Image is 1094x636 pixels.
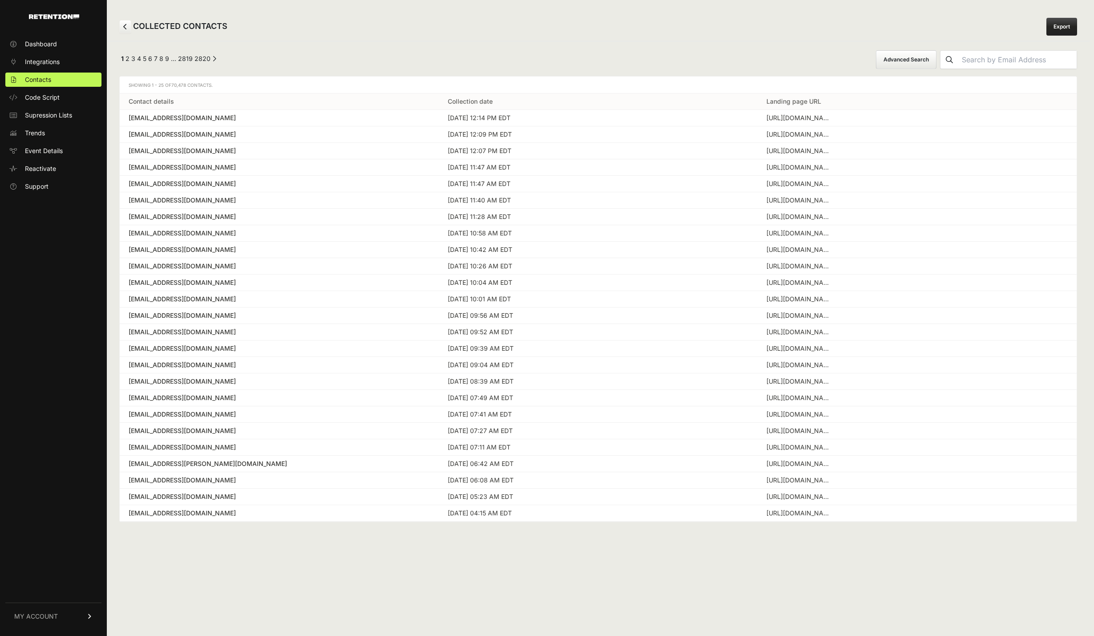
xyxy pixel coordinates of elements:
[5,108,101,122] a: Supression Lists
[129,377,430,386] a: [EMAIL_ADDRESS][DOMAIN_NAME]
[171,55,176,62] span: …
[129,328,430,336] a: [EMAIL_ADDRESS][DOMAIN_NAME]
[1046,18,1077,36] a: Export
[129,344,430,353] div: [EMAIL_ADDRESS][DOMAIN_NAME]
[129,295,430,304] a: [EMAIL_ADDRESS][DOMAIN_NAME]
[129,459,430,468] a: [EMAIL_ADDRESS][PERSON_NAME][DOMAIN_NAME]
[766,492,833,501] div: https://www.snappower.com/products/guidelight-2?variant=28376592121950&country=US&currency=USD&ut...
[178,55,193,62] a: Page 2819
[439,390,758,406] td: [DATE] 07:49 AM EDT
[439,258,758,275] td: [DATE] 10:26 AM EDT
[5,603,101,630] a: MY ACCOUNT
[439,489,758,505] td: [DATE] 05:23 AM EDT
[129,196,430,205] a: [EMAIL_ADDRESS][DOMAIN_NAME]
[766,344,833,353] div: https://www.snappower.com/products/guidelight-2
[439,472,758,489] td: [DATE] 06:08 AM EDT
[766,311,833,320] div: https://www.snappower.com/pages/shop
[171,82,213,88] span: 70,478 Contacts.
[439,192,758,209] td: [DATE] 11:40 AM EDT
[129,229,430,238] div: [EMAIL_ADDRESS][DOMAIN_NAME]
[5,90,101,105] a: Code Script
[129,113,430,122] a: [EMAIL_ADDRESS][DOMAIN_NAME]
[766,459,833,468] div: https://www.snappower.com/products/guidelight-2
[958,51,1077,69] input: Search by Email Address
[766,245,833,254] div: https://www.snappower.com/cart
[439,308,758,324] td: [DATE] 09:56 AM EDT
[129,262,430,271] a: [EMAIL_ADDRESS][DOMAIN_NAME]
[766,278,833,287] div: https://www.snappower.com/pages/guidelight-offer?me-G-08-22&gad_campaignid=22684862562&gbraid=0AA...
[5,179,101,194] a: Support
[5,126,101,140] a: Trends
[137,55,141,62] a: Page 4
[129,476,430,485] a: [EMAIL_ADDRESS][DOMAIN_NAME]
[129,492,430,501] a: [EMAIL_ADDRESS][DOMAIN_NAME]
[439,242,758,258] td: [DATE] 10:42 AM EDT
[439,110,758,126] td: [DATE] 12:14 PM EDT
[448,97,493,105] a: Collection date
[154,55,158,62] a: Page 7
[119,20,227,33] h2: COLLECTED CONTACTS
[129,443,430,452] a: [EMAIL_ADDRESS][DOMAIN_NAME]
[439,176,758,192] td: [DATE] 11:47 AM EDT
[766,410,833,419] div: https://www.snappower.com/products/switchlight-for-double-gang-switches
[5,162,101,176] a: Reactivate
[439,373,758,390] td: [DATE] 08:39 AM EDT
[25,164,56,173] span: Reactivate
[766,262,833,271] div: https://www.snappower.com/pages/guidelights?me-G-08-22&gad_source=1&gad_campaignid=22239998807&gb...
[766,328,833,336] div: https://www.snappower.com/products/huglock?srsltid=AfmBOoriRY1BbTZoH37zGG3UeGyr32sjfdenhpQQK0-rV_...
[766,229,833,238] div: https://www.snappower.com/products/guidelight-2?variant=28376592121950&country=US&currency=USD&ut...
[129,82,213,88] span: Showing 1 - 25 of
[439,275,758,291] td: [DATE] 10:04 AM EDT
[129,130,430,139] div: [EMAIL_ADDRESS][DOMAIN_NAME]
[129,393,430,402] a: [EMAIL_ADDRESS][DOMAIN_NAME]
[129,97,174,105] a: Contact details
[439,439,758,456] td: [DATE] 07:11 AM EDT
[129,212,430,221] a: [EMAIL_ADDRESS][DOMAIN_NAME]
[439,423,758,439] td: [DATE] 07:27 AM EDT
[766,196,833,205] div: https://www.snappower.com/products/guidelight-2?variant=28376592121950&country=US&currency=USD&ut...
[439,324,758,340] td: [DATE] 09:52 AM EDT
[766,295,833,304] div: https://www.snappower.com/products/horizontal-guidelight
[766,146,833,155] div: https://www.snappower.com/pages/shop
[129,311,430,320] div: [EMAIL_ADDRESS][DOMAIN_NAME]
[129,410,430,419] a: [EMAIL_ADDRESS][DOMAIN_NAME]
[766,476,833,485] div: https://www.snappower.com/products/guidelight-2
[25,146,63,155] span: Event Details
[766,426,833,435] div: https://www.snappower.com/products/huglock?srsltid=AfmBOopplaoExHNWx-ozMKHTHEWYZ5qnWC56hDWEif6OF7...
[129,509,430,518] a: [EMAIL_ADDRESS][DOMAIN_NAME]
[126,55,130,62] a: Page 2
[439,209,758,225] td: [DATE] 11:28 AM EDT
[194,55,211,62] a: Page 2820
[129,146,430,155] a: [EMAIL_ADDRESS][DOMAIN_NAME]
[129,278,430,287] a: [EMAIL_ADDRESS][DOMAIN_NAME]
[148,55,152,62] a: Page 6
[766,113,833,122] div: https://www.snappower.com/?me-G-08-22&gad_source=1&gad_campaignid=18509218022&gclid=Cj0KCQjwl5jHB...
[25,57,60,66] span: Integrations
[439,143,758,159] td: [DATE] 12:07 PM EDT
[766,179,833,188] div: https://www.snappower.com/products/guidelight-2
[439,406,758,423] td: [DATE] 07:41 AM EDT
[131,55,135,62] a: Page 3
[121,55,124,62] em: Page 1
[766,130,833,139] div: https://www.snappower.com/
[766,97,821,105] a: Landing page URL
[165,55,169,62] a: Page 9
[159,55,163,62] a: Page 8
[25,93,60,102] span: Code Script
[439,159,758,176] td: [DATE] 11:47 AM EDT
[129,245,430,254] div: [EMAIL_ADDRESS][DOMAIN_NAME]
[129,426,430,435] a: [EMAIL_ADDRESS][DOMAIN_NAME]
